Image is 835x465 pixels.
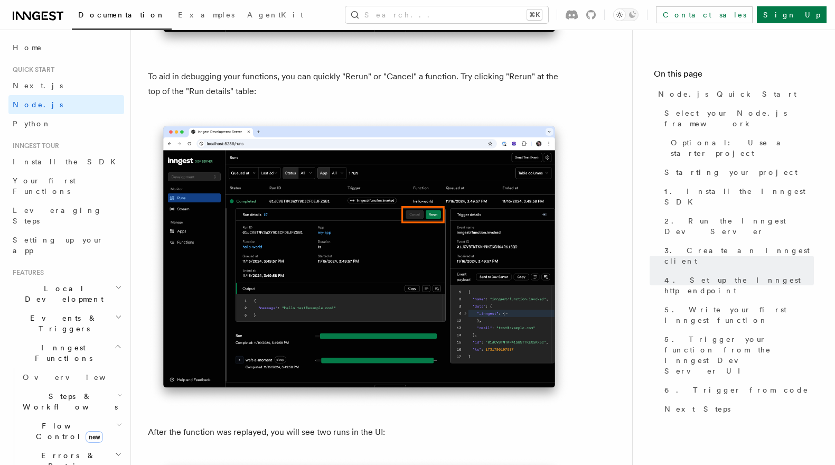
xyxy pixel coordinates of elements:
[8,66,54,74] span: Quick start
[664,334,814,376] span: 5. Trigger your function from the Inngest Dev Server UI
[18,421,116,442] span: Flow Control
[664,304,814,325] span: 5. Write your first Inngest function
[654,85,814,104] a: Node.js Quick Start
[8,142,59,150] span: Inngest tour
[8,279,124,309] button: Local Development
[172,3,241,29] a: Examples
[664,275,814,296] span: 4. Set up the Inngest http endpoint
[345,6,548,23] button: Search...⌘K
[8,38,124,57] a: Home
[660,211,814,241] a: 2. Run the Inngest Dev Server
[241,3,309,29] a: AgentKit
[658,89,796,99] span: Node.js Quick Start
[8,95,124,114] a: Node.js
[13,100,63,109] span: Node.js
[18,391,118,412] span: Steps & Workflows
[72,3,172,30] a: Documentation
[671,137,814,159] span: Optional: Use a starter project
[660,163,814,182] a: Starting your project
[13,236,104,255] span: Setting up your app
[148,116,570,408] img: Run details expanded with rerun and cancel buttons highlighted
[18,387,124,416] button: Steps & Workflows
[664,108,814,129] span: Select your Node.js framework
[8,114,124,133] a: Python
[23,373,132,382] span: Overview
[13,119,51,128] span: Python
[664,404,730,414] span: Next Steps
[664,385,809,395] span: 6. Trigger from code
[148,425,570,440] p: After the function was replayed, you will see two runs in the UI:
[86,431,103,443] span: new
[757,6,827,23] a: Sign Up
[660,241,814,271] a: 3. Create an Inngest client
[8,76,124,95] a: Next.js
[8,342,114,364] span: Inngest Functions
[613,8,639,21] button: Toggle dark mode
[664,167,798,178] span: Starting your project
[78,11,165,19] span: Documentation
[8,283,115,304] span: Local Development
[18,368,124,387] a: Overview
[13,176,76,196] span: Your first Functions
[527,10,542,20] kbd: ⌘K
[247,11,303,19] span: AgentKit
[8,268,44,277] span: Features
[8,201,124,230] a: Leveraging Steps
[664,186,814,207] span: 1. Install the Inngest SDK
[660,104,814,133] a: Select your Node.js framework
[660,380,814,399] a: 6. Trigger from code
[660,399,814,418] a: Next Steps
[8,338,124,368] button: Inngest Functions
[18,416,124,446] button: Flow Controlnew
[13,206,102,225] span: Leveraging Steps
[654,68,814,85] h4: On this page
[660,271,814,300] a: 4. Set up the Inngest http endpoint
[8,152,124,171] a: Install the SDK
[148,69,570,99] p: To aid in debugging your functions, you can quickly "Rerun" or "Cancel" a function. Try clicking ...
[8,230,124,260] a: Setting up your app
[178,11,234,19] span: Examples
[660,300,814,330] a: 5. Write your first Inngest function
[8,171,124,201] a: Your first Functions
[656,6,753,23] a: Contact sales
[664,216,814,237] span: 2. Run the Inngest Dev Server
[664,245,814,266] span: 3. Create an Inngest client
[8,309,124,338] button: Events & Triggers
[8,313,115,334] span: Events & Triggers
[13,42,42,53] span: Home
[667,133,814,163] a: Optional: Use a starter project
[660,182,814,211] a: 1. Install the Inngest SDK
[13,81,63,90] span: Next.js
[660,330,814,380] a: 5. Trigger your function from the Inngest Dev Server UI
[13,157,122,166] span: Install the SDK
